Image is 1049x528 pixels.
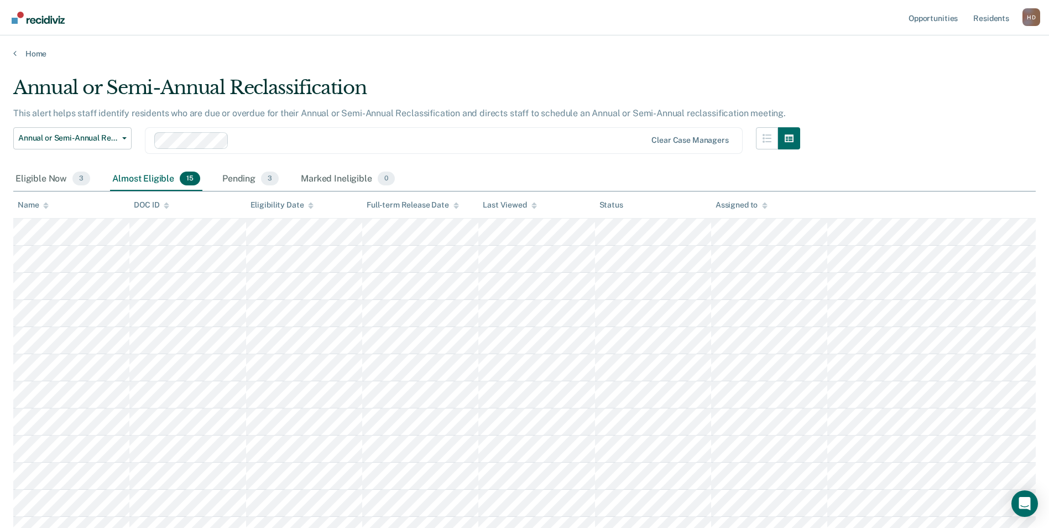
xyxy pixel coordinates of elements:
div: Eligible Now3 [13,167,92,191]
div: DOC ID [134,200,169,210]
img: Recidiviz [12,12,65,24]
div: Name [18,200,49,210]
div: Almost Eligible15 [110,167,202,191]
span: Annual or Semi-Annual Reclassification [18,133,118,143]
div: Eligibility Date [250,200,314,210]
div: Pending3 [220,167,281,191]
span: 15 [180,172,200,186]
a: Home [13,49,1036,59]
button: Profile dropdown button [1022,8,1040,26]
span: 3 [261,172,279,186]
p: This alert helps staff identify residents who are due or overdue for their Annual or Semi-Annual ... [13,108,786,118]
div: Marked Ineligible0 [299,167,397,191]
div: Status [599,200,623,210]
div: Assigned to [716,200,768,210]
span: 3 [72,172,90,186]
button: Annual or Semi-Annual Reclassification [13,127,132,149]
div: Annual or Semi-Annual Reclassification [13,76,800,108]
div: Clear case managers [651,136,728,145]
div: H D [1022,8,1040,26]
div: Open Intercom Messenger [1011,490,1038,517]
div: Last Viewed [483,200,536,210]
div: Full-term Release Date [367,200,459,210]
span: 0 [378,172,395,186]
